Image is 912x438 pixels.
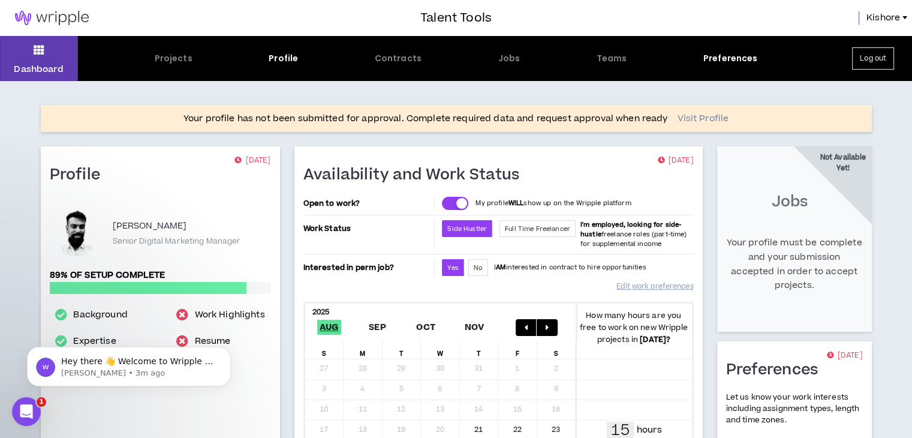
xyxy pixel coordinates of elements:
[383,341,422,359] div: T
[852,47,894,70] button: Log out
[234,155,270,167] p: [DATE]
[73,308,127,322] a: Background
[50,269,271,282] p: 89% of setup complete
[496,263,505,272] strong: AM
[14,63,64,76] p: Dashboard
[421,341,460,359] div: W
[113,219,187,233] p: [PERSON_NAME]
[50,206,104,260] div: Kishore G.
[37,397,46,407] span: 1
[505,224,570,233] span: Full Time Freelancer
[303,199,432,208] p: Open to work?
[420,9,492,27] h3: Talent Tools
[195,308,265,322] a: Work Highlights
[640,334,670,345] b: [DATE] ?
[866,11,900,25] span: Kishore
[447,263,458,272] span: Yes
[50,166,110,185] h1: Profile
[462,320,486,335] span: Nov
[269,52,298,65] div: Profile
[580,220,687,248] span: freelance roles (part-time) for supplemental income
[657,155,693,167] p: [DATE]
[498,341,537,359] div: F
[155,52,192,65] div: Projects
[9,322,249,406] iframe: Intercom notifications message
[826,350,862,362] p: [DATE]
[703,52,758,65] div: Preferences
[344,341,383,359] div: M
[305,341,344,359] div: S
[580,220,681,239] b: I'm employed, looking for side-hustle
[303,220,432,237] p: Work Status
[498,52,520,65] div: Jobs
[414,320,438,335] span: Oct
[474,263,483,272] span: No
[317,320,341,335] span: Aug
[494,263,646,272] p: I interested in contract to hire opportunities
[460,341,499,359] div: T
[12,397,41,426] iframe: Intercom live chat
[475,199,631,208] p: My profile show up on the Wripple platform
[597,52,627,65] div: Teams
[113,236,241,247] p: Senior Digital Marketing Manager
[537,341,576,359] div: S
[303,166,529,185] h1: Availability and Work Status
[375,52,422,65] div: Contracts
[726,361,827,380] h1: Preferences
[312,307,330,317] b: 2025
[637,424,662,437] p: hours
[726,392,863,427] p: Let us know your work interests including assignment types, length and time zones.
[576,310,692,346] p: How many hours are you free to work on new Wripple projects in
[303,259,432,276] p: Interested in perm job?
[616,276,693,297] a: Edit work preferences
[366,320,389,335] span: Sep
[183,112,668,126] p: Your profile has not been submitted for approval. Complete required data and request approval whe...
[677,113,729,125] a: Visit Profile
[508,199,524,208] strong: WILL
